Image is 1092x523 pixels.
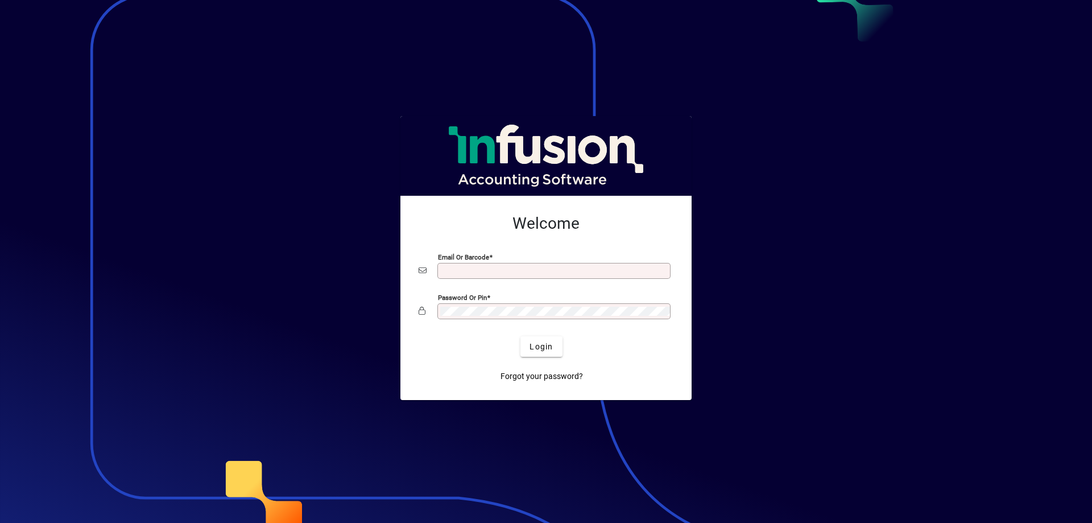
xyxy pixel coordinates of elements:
[520,336,562,357] button: Login
[496,366,588,386] a: Forgot your password?
[500,370,583,382] span: Forgot your password?
[530,341,553,353] span: Login
[419,214,673,233] h2: Welcome
[438,253,489,261] mat-label: Email or Barcode
[438,294,487,302] mat-label: Password or Pin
